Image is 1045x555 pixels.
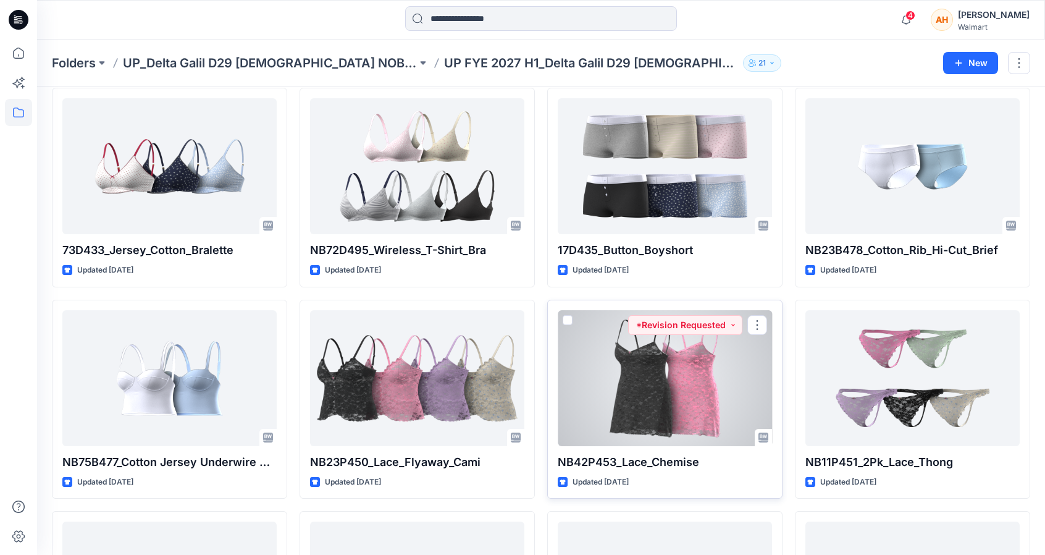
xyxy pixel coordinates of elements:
p: Updated [DATE] [77,476,133,489]
p: NB23B478_Cotton_Rib_Hi-Cut_Brief [805,242,1020,259]
a: NB42P453_Lace_Chemise [558,310,772,446]
p: 17D435_Button_Boyshort [558,242,772,259]
p: Updated [DATE] [573,264,629,277]
a: Folders [52,54,96,72]
a: 17D435_Button_Boyshort [558,98,772,234]
a: NB23B478_Cotton_Rib_Hi-Cut_Brief [805,98,1020,234]
p: UP FYE 2027 H1_Delta Galil D29 [DEMOGRAPHIC_DATA] NOBO Bras [444,54,738,72]
div: [PERSON_NAME] [958,7,1030,22]
p: NB11P451_2Pk_Lace_Thong [805,454,1020,471]
p: NB75B477_Cotton Jersey Underwire CORSET [62,454,277,471]
p: NB42P453_Lace_Chemise [558,454,772,471]
span: 4 [905,11,915,20]
p: 21 [758,56,766,70]
a: NB23P450_Lace_Flyaway_Cami [310,310,524,446]
a: NB11P451_2Pk_Lace_Thong [805,310,1020,446]
p: NB72D495_Wireless_T-Shirt_Bra [310,242,524,259]
div: Walmart [958,22,1030,32]
p: NB23P450_Lace_Flyaway_Cami [310,454,524,471]
div: AH [931,9,953,31]
a: 73D433_Jersey_Cotton_Bralette [62,98,277,234]
p: Updated [DATE] [820,264,876,277]
a: NB72D495_Wireless_T-Shirt_Bra [310,98,524,234]
p: Updated [DATE] [325,264,381,277]
button: 21 [743,54,781,72]
p: Updated [DATE] [573,476,629,489]
button: New [943,52,998,74]
p: Updated [DATE] [325,476,381,489]
p: 73D433_Jersey_Cotton_Bralette [62,242,277,259]
a: UP_Delta Galil D29 [DEMOGRAPHIC_DATA] NOBO Intimates [123,54,417,72]
a: NB75B477_Cotton Jersey Underwire CORSET [62,310,277,446]
p: Updated [DATE] [820,476,876,489]
p: Updated [DATE] [77,264,133,277]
